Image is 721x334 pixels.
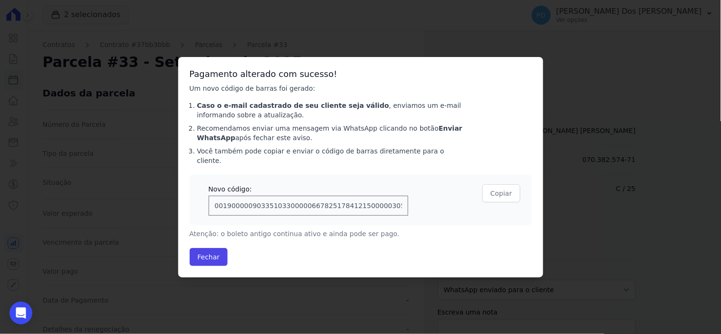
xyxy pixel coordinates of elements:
button: Copiar [482,184,520,202]
div: Novo código: [209,184,408,194]
strong: Enviar WhatsApp [197,124,462,142]
li: Você também pode copiar e enviar o código de barras diretamente para o cliente. [197,146,463,165]
p: Atenção: o boleto antigo continua ativo e ainda pode ser pago. [190,229,463,239]
div: Open Intercom Messenger [10,302,32,324]
h3: Pagamento alterado com sucesso! [190,68,532,80]
button: Fechar [190,248,228,266]
li: , enviamos um e-mail informando sobre a atualização. [197,101,463,120]
li: Recomendamos enviar uma mensagem via WhatsApp clicando no botão após fechar este aviso. [197,124,463,143]
p: Um novo código de barras foi gerado: [190,84,463,93]
input: 00190000090335103300000667825178412150000030523 [209,196,408,216]
strong: Caso o e-mail cadastrado de seu cliente seja válido [197,102,389,109]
